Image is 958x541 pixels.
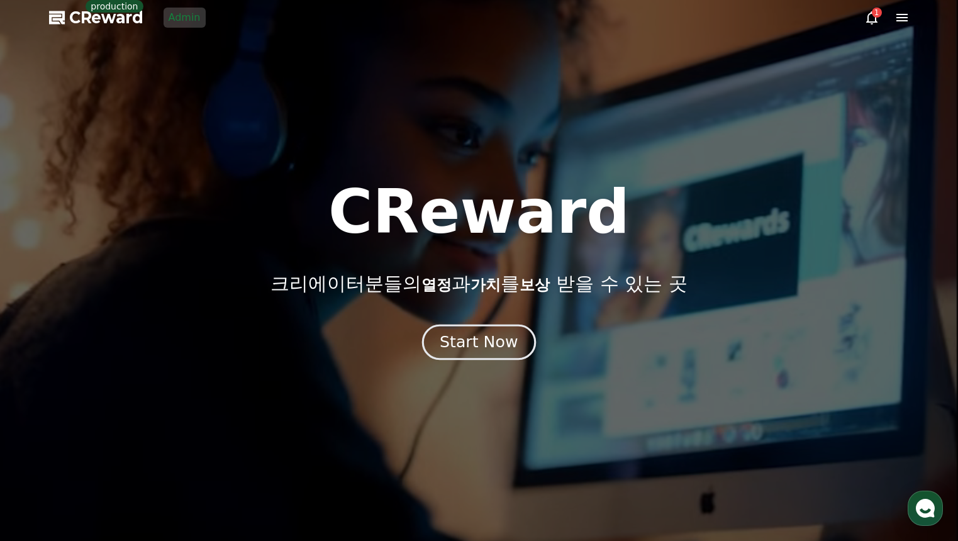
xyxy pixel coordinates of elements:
[49,8,143,28] a: CReward
[4,399,83,430] a: 홈
[328,182,630,242] h1: CReward
[194,418,209,428] span: 설정
[471,276,501,294] span: 가치
[872,8,882,18] div: 1
[162,399,242,430] a: 설정
[864,10,879,25] a: 1
[115,418,130,428] span: 대화
[425,338,533,350] a: Start Now
[270,272,687,295] p: 크리에이터분들의 과 를 받을 수 있는 곳
[83,399,162,430] a: 대화
[421,276,452,294] span: 열정
[40,418,47,428] span: 홈
[422,325,536,360] button: Start Now
[164,8,206,28] a: Admin
[69,8,143,28] span: CReward
[520,276,550,294] span: 보상
[440,332,518,353] div: Start Now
